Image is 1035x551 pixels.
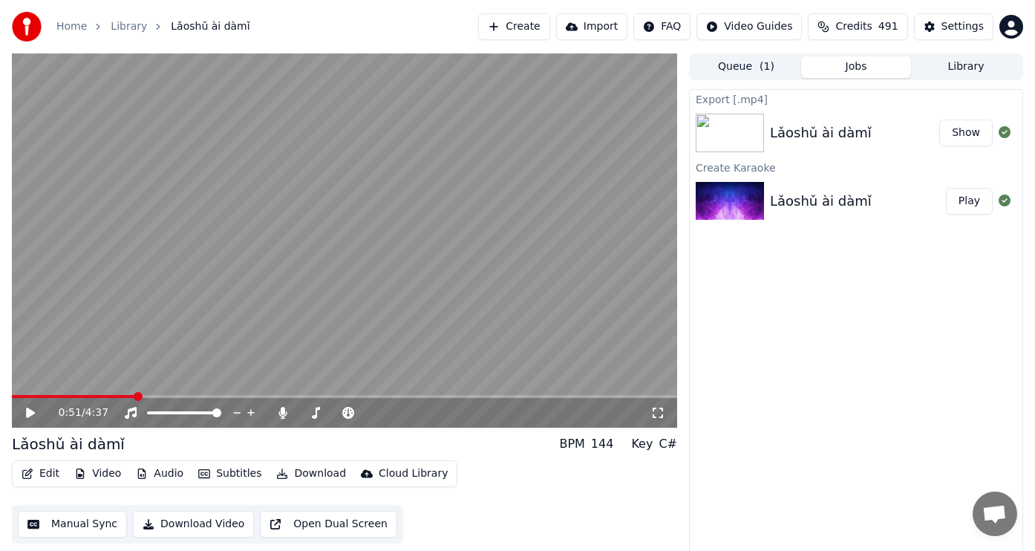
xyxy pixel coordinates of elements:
[770,191,872,212] div: Lǎoshǔ ài dàmǐ
[130,463,189,484] button: Audio
[270,463,352,484] button: Download
[56,19,250,34] nav: breadcrumb
[559,435,584,453] div: BPM
[379,466,448,481] div: Cloud Library
[58,405,81,420] span: 0:51
[690,158,1022,176] div: Create Karaoke
[591,435,614,453] div: 144
[133,511,254,538] button: Download Video
[68,463,127,484] button: Video
[941,19,984,34] div: Settings
[770,123,872,143] div: Lǎoshǔ ài dàmǐ
[58,405,94,420] div: /
[16,463,65,484] button: Edit
[801,56,911,78] button: Jobs
[808,13,907,40] button: Credits491
[878,19,898,34] span: 491
[659,435,677,453] div: C#
[111,19,147,34] a: Library
[556,13,627,40] button: Import
[691,56,801,78] button: Queue
[633,13,690,40] button: FAQ
[939,120,993,146] button: Show
[835,19,872,34] span: Credits
[911,56,1021,78] button: Library
[171,19,249,34] span: Lǎoshǔ ài dàmǐ
[12,12,42,42] img: youka
[85,405,108,420] span: 4:37
[631,435,653,453] div: Key
[696,13,802,40] button: Video Guides
[946,188,993,215] button: Play
[18,511,127,538] button: Manual Sync
[760,59,774,74] span: ( 1 )
[192,463,267,484] button: Subtitles
[260,511,397,538] button: Open Dual Screen
[56,19,87,34] a: Home
[973,492,1017,536] a: Open chat
[12,434,125,454] div: Lǎoshǔ ài dàmǐ
[690,90,1022,108] div: Export [.mp4]
[914,13,993,40] button: Settings
[478,13,550,40] button: Create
